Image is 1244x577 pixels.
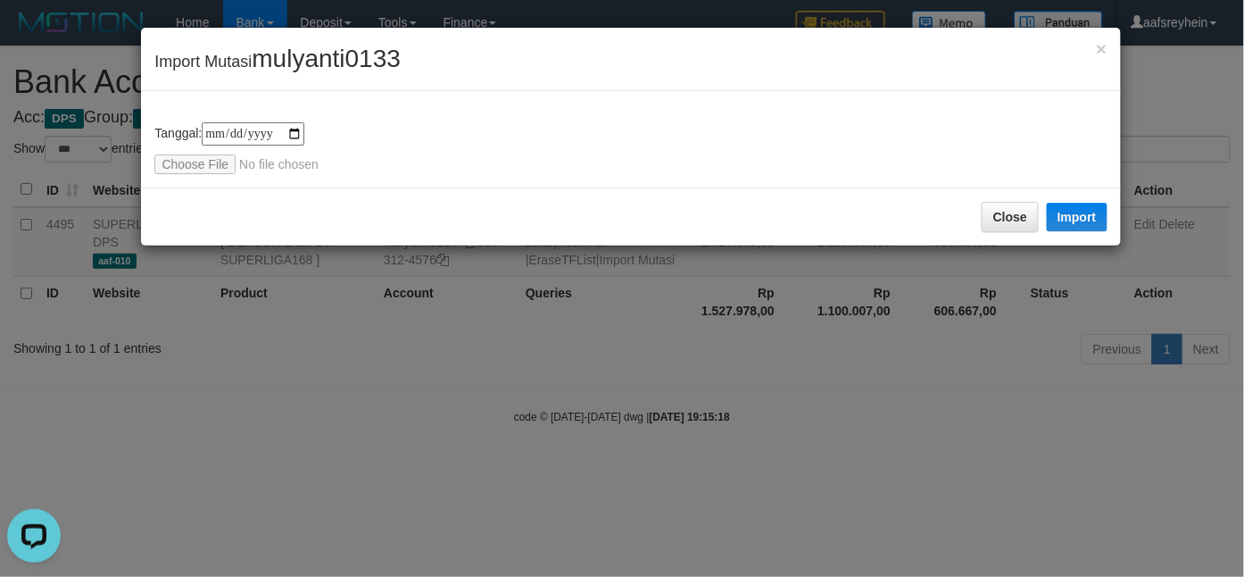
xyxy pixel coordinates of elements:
[154,122,1107,174] div: Tanggal:
[982,202,1039,232] button: Close
[154,53,401,71] span: Import Mutasi
[7,7,61,61] button: Open LiveChat chat widget
[1096,39,1107,58] button: Close
[1047,203,1107,231] button: Import
[1096,38,1107,59] span: ×
[252,45,401,72] span: mulyanti0133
